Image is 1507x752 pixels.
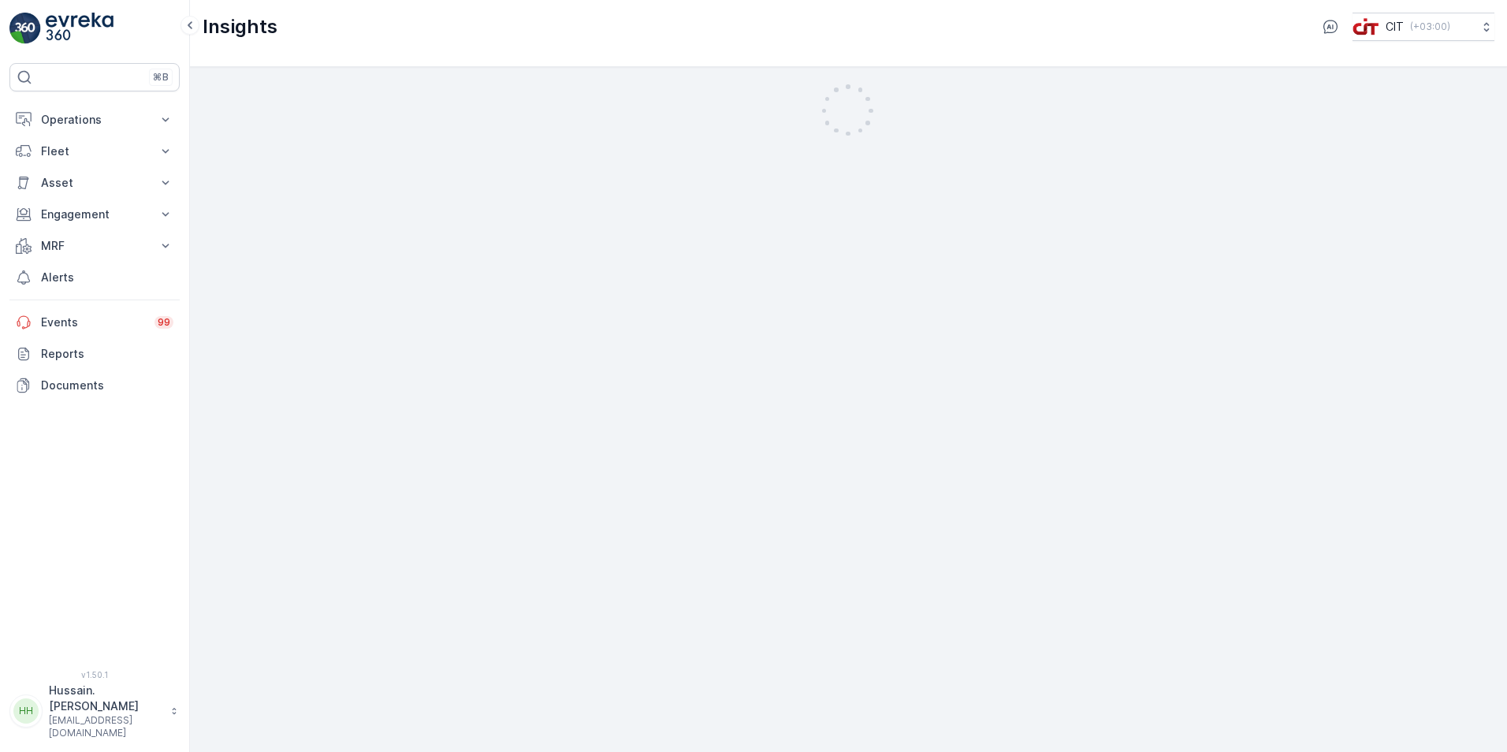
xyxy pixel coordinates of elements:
a: Events99 [9,307,180,338]
p: Events [41,315,145,330]
button: Fleet [9,136,180,167]
p: Reports [41,346,173,362]
button: Asset [9,167,180,199]
p: Engagement [41,207,148,222]
img: logo_light-DOdMpM7g.png [46,13,113,44]
p: ⌘B [153,71,169,84]
button: Operations [9,104,180,136]
p: 99 [158,316,170,329]
div: HH [13,698,39,724]
p: MRF [41,238,148,254]
p: Operations [41,112,148,128]
button: CIT(+03:00) [1353,13,1494,41]
a: Alerts [9,262,180,293]
p: Asset [41,175,148,191]
p: Documents [41,378,173,393]
p: Fleet [41,143,148,159]
a: Reports [9,338,180,370]
p: Hussain.[PERSON_NAME] [49,683,162,714]
p: Alerts [41,270,173,285]
img: cit-logo_pOk6rL0.png [1353,18,1379,35]
button: MRF [9,230,180,262]
button: Engagement [9,199,180,230]
a: Documents [9,370,180,401]
span: v 1.50.1 [9,670,180,679]
p: ( +03:00 ) [1410,20,1450,33]
p: [EMAIL_ADDRESS][DOMAIN_NAME] [49,714,162,739]
button: HHHussain.[PERSON_NAME][EMAIL_ADDRESS][DOMAIN_NAME] [9,683,180,739]
img: logo [9,13,41,44]
p: Insights [203,14,277,39]
p: CIT [1386,19,1404,35]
